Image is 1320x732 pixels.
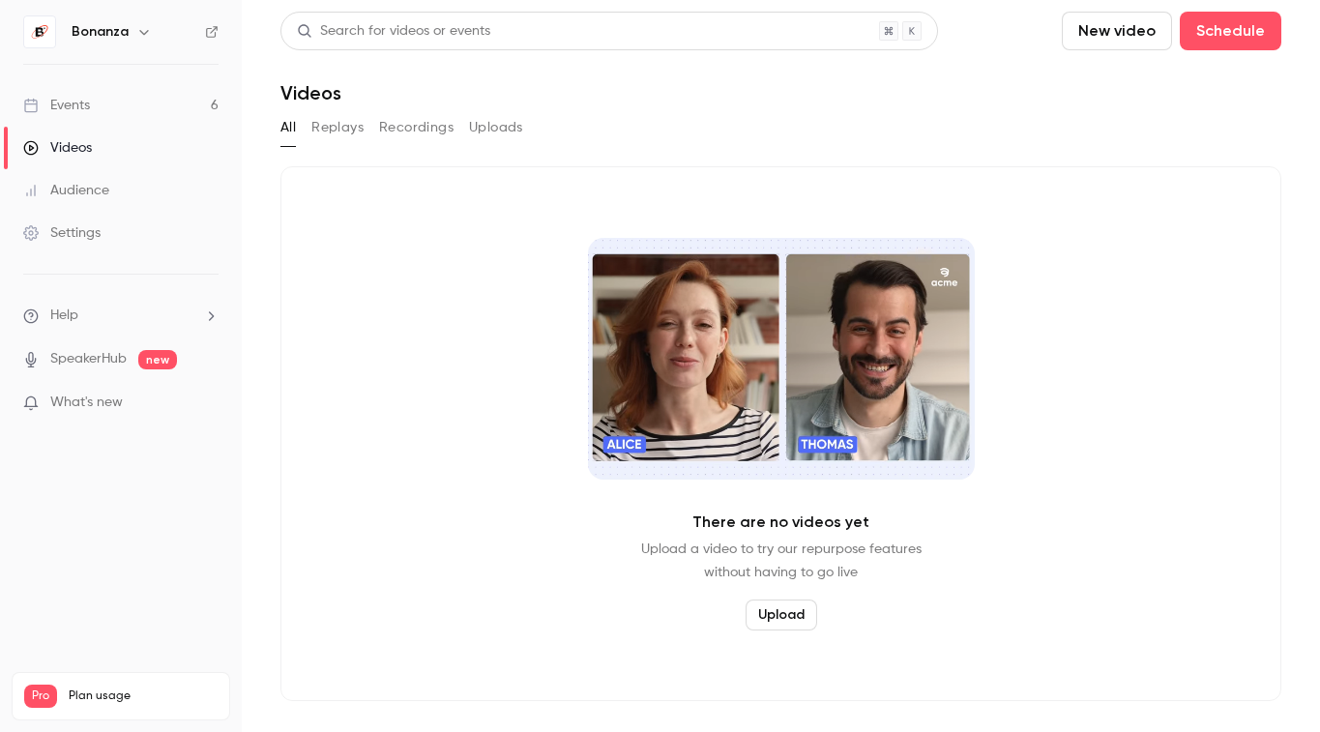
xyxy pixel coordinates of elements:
[72,22,129,42] h6: Bonanza
[69,688,218,704] span: Plan usage
[195,395,219,412] iframe: Noticeable Trigger
[297,21,490,42] div: Search for videos or events
[379,112,454,143] button: Recordings
[746,600,817,630] button: Upload
[280,81,341,104] h1: Videos
[50,393,123,413] span: What's new
[692,511,869,534] p: There are no videos yet
[24,685,57,708] span: Pro
[50,349,127,369] a: SpeakerHub
[50,306,78,326] span: Help
[24,16,55,47] img: Bonanza
[280,112,296,143] button: All
[1062,12,1172,50] button: New video
[23,96,90,115] div: Events
[23,306,219,326] li: help-dropdown-opener
[23,181,109,200] div: Audience
[311,112,364,143] button: Replays
[469,112,523,143] button: Uploads
[1180,12,1281,50] button: Schedule
[23,138,92,158] div: Videos
[138,350,177,369] span: new
[641,538,922,584] p: Upload a video to try our repurpose features without having to go live
[23,223,101,243] div: Settings
[280,12,1281,720] section: Videos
